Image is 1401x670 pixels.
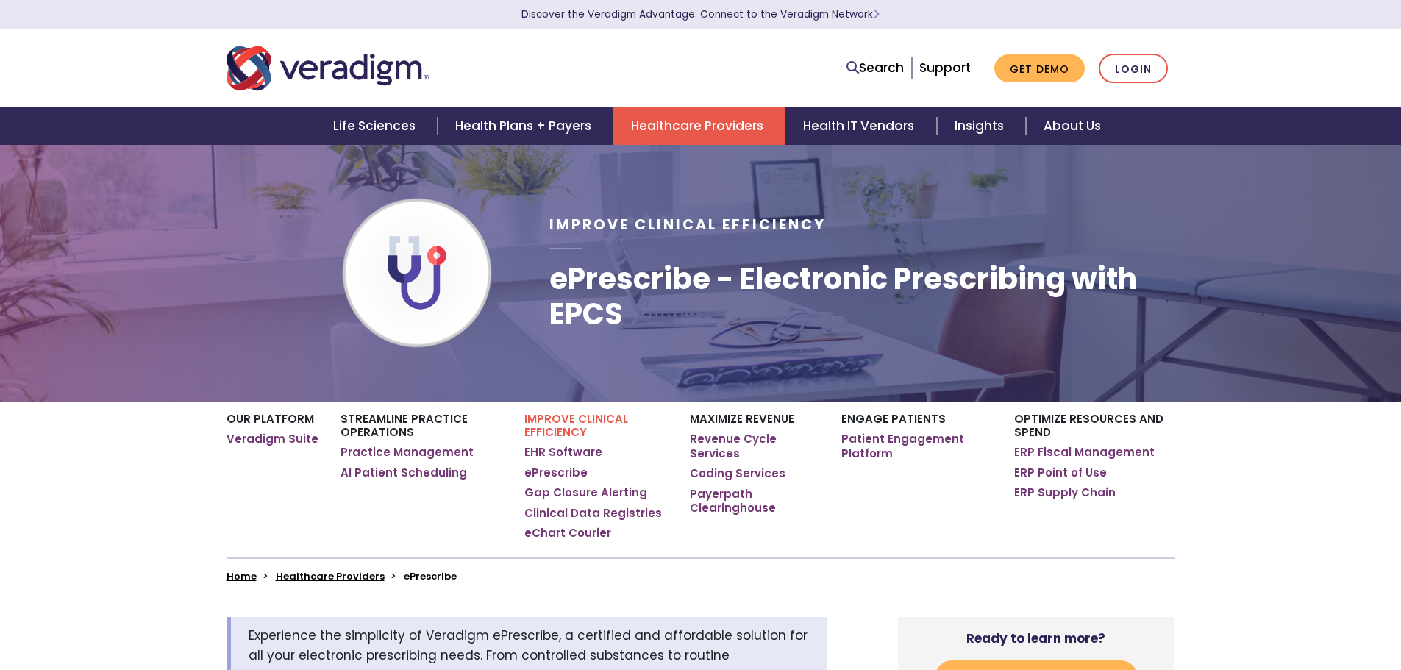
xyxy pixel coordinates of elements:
[873,7,880,21] span: Learn More
[613,107,785,145] a: Healthcare Providers
[227,44,429,93] img: Veradigm logo
[524,485,647,500] a: Gap Closure Alerting
[1099,54,1168,84] a: Login
[341,445,474,460] a: Practice Management
[919,59,971,76] a: Support
[690,432,819,460] a: Revenue Cycle Services
[549,215,826,235] span: Improve Clinical Efficiency
[994,54,1085,83] a: Get Demo
[1014,485,1116,500] a: ERP Supply Chain
[549,261,1174,332] h1: ePrescribe - Electronic Prescribing with EPCS
[966,630,1105,647] strong: Ready to learn more?
[524,526,611,541] a: eChart Courier
[846,58,904,78] a: Search
[227,432,318,446] a: Veradigm Suite
[785,107,936,145] a: Health IT Vendors
[1014,445,1155,460] a: ERP Fiscal Management
[438,107,613,145] a: Health Plans + Payers
[316,107,438,145] a: Life Sciences
[521,7,880,21] a: Discover the Veradigm Advantage: Connect to the Veradigm NetworkLearn More
[524,445,602,460] a: EHR Software
[841,432,992,460] a: Patient Engagement Platform
[1014,466,1107,480] a: ERP Point of Use
[690,466,785,481] a: Coding Services
[1026,107,1119,145] a: About Us
[276,569,385,583] a: Healthcare Providers
[937,107,1026,145] a: Insights
[524,506,662,521] a: Clinical Data Registries
[524,466,588,480] a: ePrescribe
[227,569,257,583] a: Home
[690,487,819,516] a: Payerpath Clearinghouse
[341,466,467,480] a: AI Patient Scheduling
